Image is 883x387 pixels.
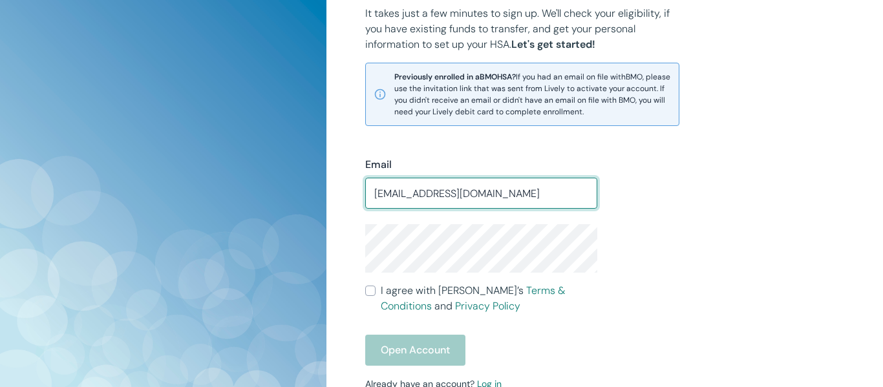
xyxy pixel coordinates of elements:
[365,157,392,173] label: Email
[455,299,520,313] a: Privacy Policy
[394,72,516,82] strong: Previously enrolled in a BMO HSA?
[394,71,671,118] span: If you had an email on file with BMO , please use the invitation link that was sent from Lively t...
[365,6,679,52] p: It takes just a few minutes to sign up. We'll check your eligibility, if you have existing funds ...
[381,283,597,314] span: I agree with [PERSON_NAME]’s and
[511,37,595,51] strong: Let's get started!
